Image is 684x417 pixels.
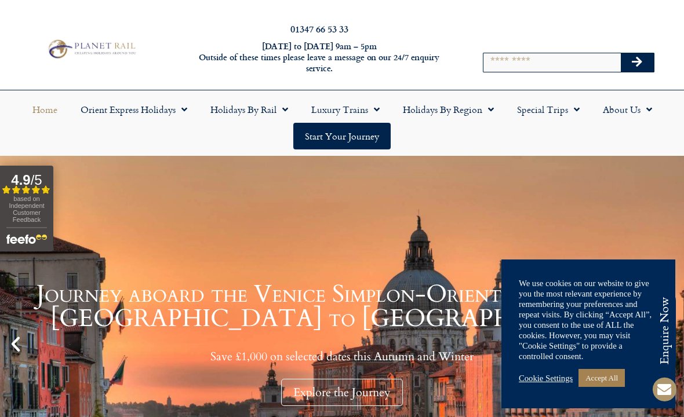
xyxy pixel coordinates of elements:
a: About Us [591,96,664,123]
a: Special Trips [505,96,591,123]
a: Holidays by Region [391,96,505,123]
div: We use cookies on our website to give you the most relevant experience by remembering your prefer... [519,278,658,361]
a: Orient Express Holidays [69,96,199,123]
a: Luxury Trains [300,96,391,123]
img: Planet Rail Train Holidays Logo [45,38,137,60]
h6: [DATE] to [DATE] 9am – 5pm Outside of these times please leave a message on our 24/7 enquiry serv... [185,41,453,74]
p: Save £1,000 on selected dates this Autumn and Winter [29,349,655,364]
a: Cookie Settings [519,373,573,383]
a: Start your Journey [293,123,391,149]
a: 01347 66 53 33 [290,22,348,35]
div: Explore the Journey [281,379,403,406]
nav: Menu [6,96,678,149]
h1: Journey aboard the Venice Simplon-Orient-Express from [GEOGRAPHIC_DATA] to [GEOGRAPHIC_DATA] [29,282,655,331]
a: Holidays by Rail [199,96,300,123]
button: Search [621,53,654,72]
div: Previous slide [6,334,26,354]
a: Home [21,96,69,123]
a: Accept All [579,369,625,387]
